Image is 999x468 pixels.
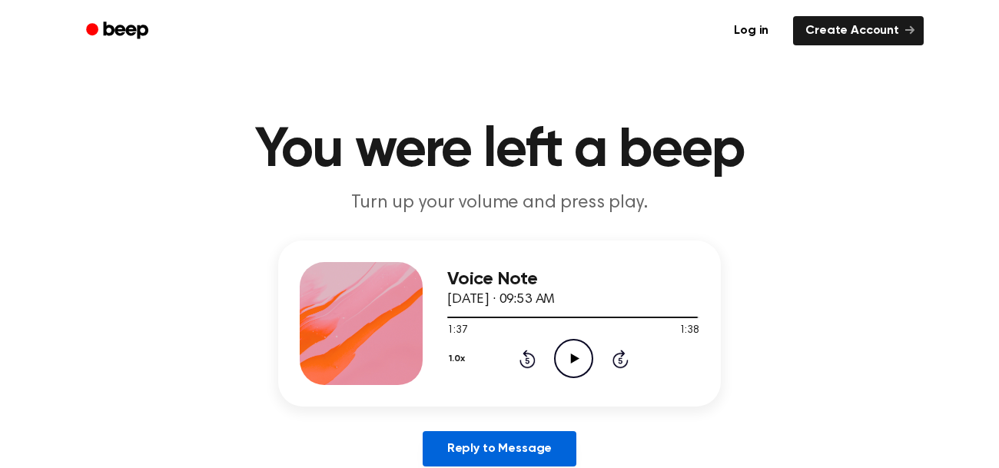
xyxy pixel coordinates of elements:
a: Create Account [793,16,924,45]
a: Reply to Message [423,431,576,466]
button: 1.0x [447,346,470,372]
a: Beep [75,16,162,46]
span: [DATE] · 09:53 AM [447,293,555,307]
a: Log in [719,13,784,48]
h3: Voice Note [447,269,699,290]
h1: You were left a beep [106,123,893,178]
span: 1:37 [447,323,467,339]
p: Turn up your volume and press play. [204,191,795,216]
span: 1:38 [679,323,699,339]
